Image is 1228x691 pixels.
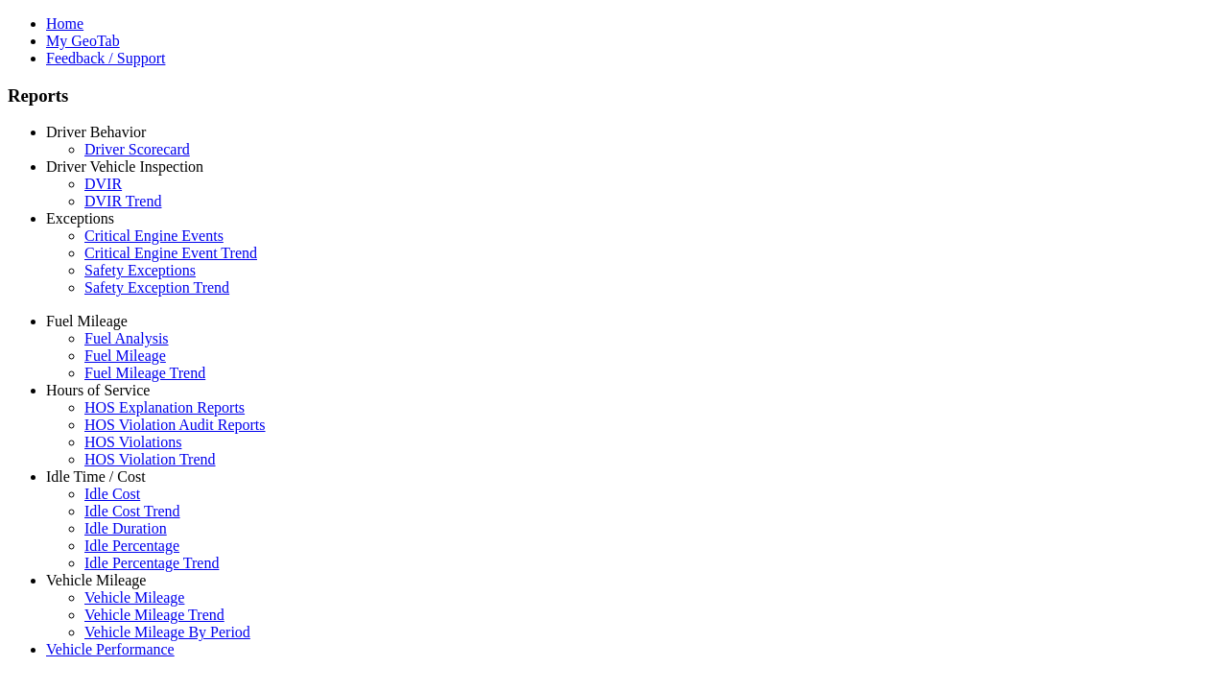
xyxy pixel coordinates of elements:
[84,417,266,433] a: HOS Violation Audit Reports
[46,33,120,49] a: My GeoTab
[84,399,245,416] a: HOS Explanation Reports
[46,382,150,398] a: Hours of Service
[46,50,165,66] a: Feedback / Support
[84,434,181,450] a: HOS Violations
[84,245,257,261] a: Critical Engine Event Trend
[84,141,190,157] a: Driver Scorecard
[84,555,219,571] a: Idle Percentage Trend
[46,158,203,175] a: Driver Vehicle Inspection
[84,193,161,209] a: DVIR Trend
[84,486,140,502] a: Idle Cost
[84,589,184,606] a: Vehicle Mileage
[46,210,114,226] a: Exceptions
[84,607,224,623] a: Vehicle Mileage Trend
[84,347,166,364] a: Fuel Mileage
[84,262,196,278] a: Safety Exceptions
[84,279,229,296] a: Safety Exception Trend
[46,15,83,32] a: Home
[84,227,224,244] a: Critical Engine Events
[46,313,128,329] a: Fuel Mileage
[8,85,1220,107] h3: Reports
[84,365,205,381] a: Fuel Mileage Trend
[84,451,216,467] a: HOS Violation Trend
[84,330,169,346] a: Fuel Analysis
[46,572,146,588] a: Vehicle Mileage
[84,503,180,519] a: Idle Cost Trend
[84,624,250,640] a: Vehicle Mileage By Period
[46,641,175,657] a: Vehicle Performance
[84,537,179,554] a: Idle Percentage
[46,124,146,140] a: Driver Behavior
[84,176,122,192] a: DVIR
[84,520,167,536] a: Idle Duration
[46,468,146,485] a: Idle Time / Cost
